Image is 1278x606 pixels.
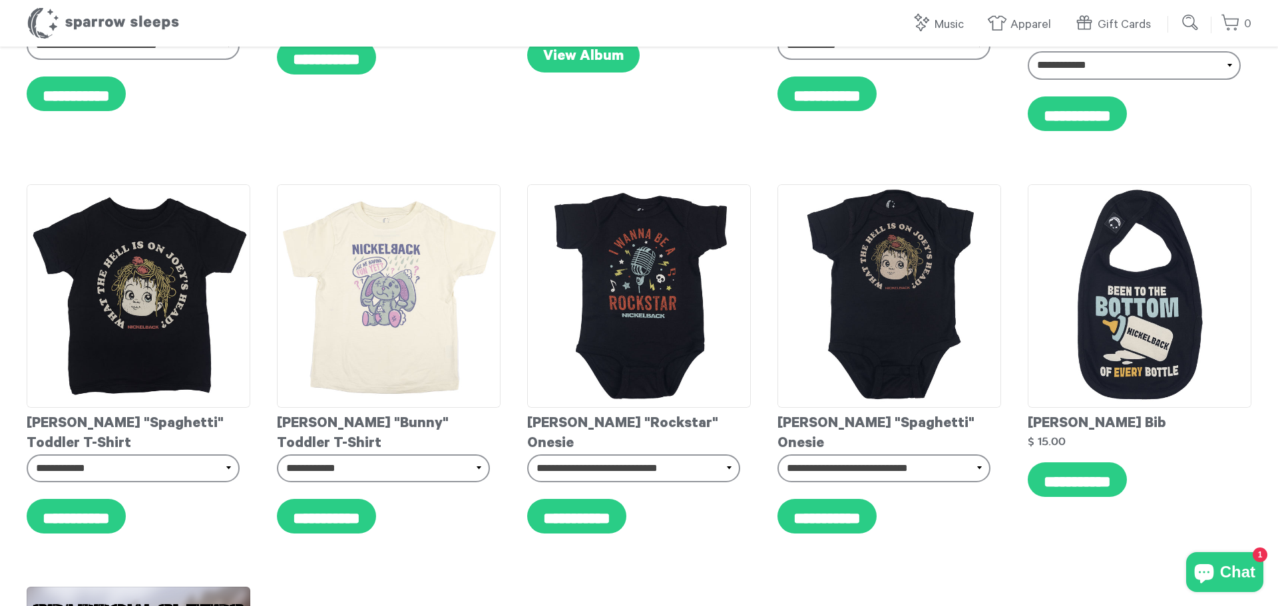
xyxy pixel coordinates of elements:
[27,184,250,408] img: Nickelback-JoeysHeadToddlerT-shirt_grande.jpg
[911,11,970,39] a: Music
[1177,9,1204,36] input: Submit
[527,38,640,73] a: View Album
[527,184,751,408] img: Nickelback-Rockstaronesie_grande.jpg
[777,408,1001,454] div: [PERSON_NAME] "Spaghetti" Onesie
[777,184,1001,408] img: Nickelback-JoeysHeadonesie_grande.jpg
[527,408,751,454] div: [PERSON_NAME] "Rockstar" Onesie
[27,408,250,454] div: [PERSON_NAME] "Spaghetti" Toddler T-Shirt
[277,184,501,408] img: Nickelback-ArewehavingfunyetToddlerT-shirt_grande.jpg
[1182,552,1267,595] inbox-online-store-chat: Shopify online store chat
[277,408,501,454] div: [PERSON_NAME] "Bunny" Toddler T-Shirt
[1028,184,1251,408] img: NickelbackBib_grande.jpg
[27,7,180,40] h1: Sparrow Sleeps
[1028,408,1251,434] div: [PERSON_NAME] Bib
[1221,10,1251,39] a: 0
[1074,11,1158,39] a: Gift Cards
[987,11,1058,39] a: Apparel
[1028,436,1066,447] strong: $ 15.00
